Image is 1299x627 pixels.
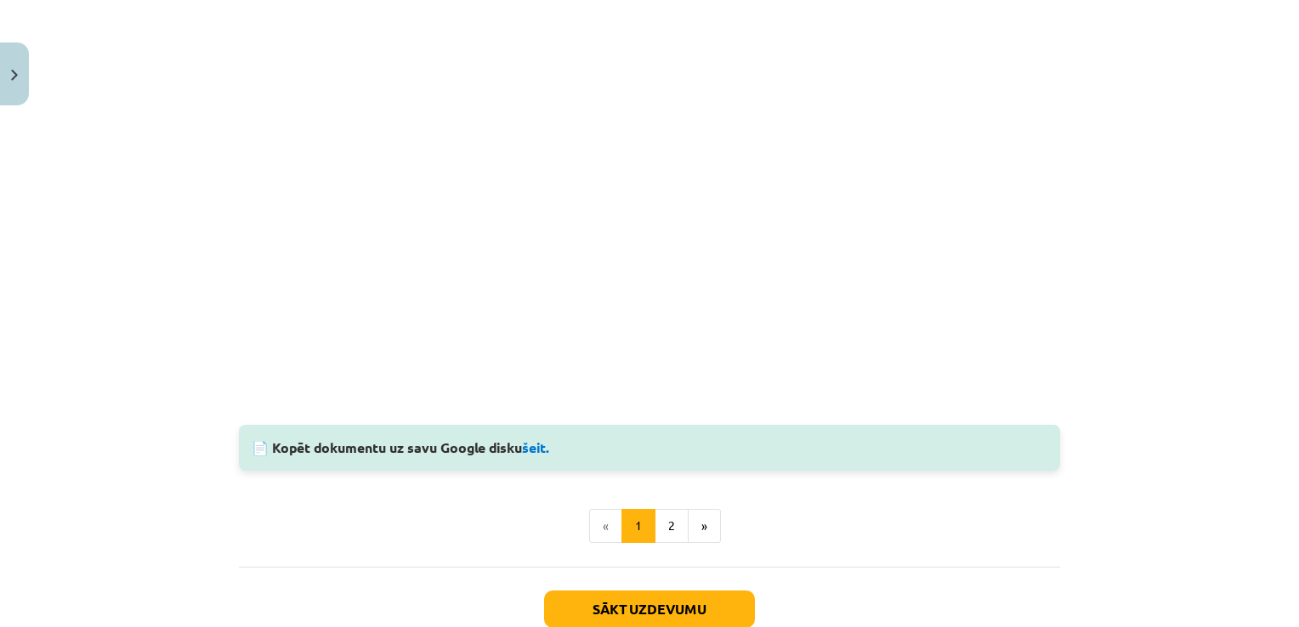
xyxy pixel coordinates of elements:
[11,70,18,81] img: icon-close-lesson-0947bae3869378f0d4975bcd49f059093ad1ed9edebbc8119c70593378902aed.svg
[655,509,689,543] button: 2
[239,509,1060,543] nav: Page navigation example
[688,509,721,543] button: »
[239,425,1060,471] div: 📄 Kopēt dokumentu uz savu Google disku
[522,438,550,456] a: šeit.
[621,509,655,543] button: 1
